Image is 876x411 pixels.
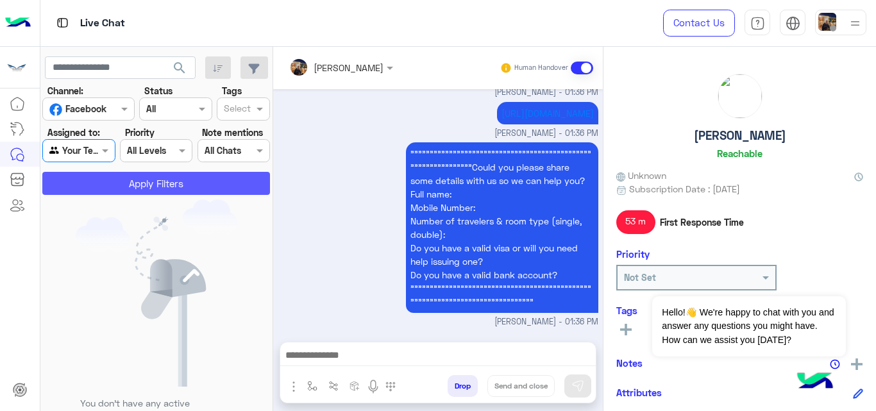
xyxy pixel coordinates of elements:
h5: [PERSON_NAME] [694,128,786,143]
button: create order [344,375,366,396]
button: search [164,56,196,84]
span: search [172,60,187,76]
img: userImage [818,13,836,31]
h6: Reachable [717,147,762,159]
span: Subscription Date : [DATE] [629,182,740,196]
img: tab [750,16,765,31]
span: Unknown [616,169,666,182]
label: Assigned to: [47,126,100,139]
a: [URL][DOMAIN_NAME] [501,108,594,119]
h6: Attributes [616,387,662,398]
img: make a call [385,382,396,392]
label: Status [144,84,173,97]
span: First Response Time [660,215,744,229]
img: Trigger scenario [328,381,339,391]
span: Hello!👋 We're happy to chat with you and answer any questions you might have. How can we assist y... [652,296,845,356]
p: Live Chat [80,15,125,32]
small: Human Handover [514,63,568,73]
a: tab [745,10,770,37]
img: add [851,358,863,370]
label: Priority [125,126,155,139]
img: tab [55,15,71,31]
button: Apply Filters [42,172,270,195]
h6: Tags [616,305,863,316]
img: notes [830,359,840,369]
img: profile [847,15,863,31]
p: 10/8/2025, 1:36 PM [497,102,598,124]
img: tab [786,16,800,31]
button: select flow [302,375,323,396]
span: [PERSON_NAME] - 01:36 PM [494,87,598,99]
button: Trigger scenario [323,375,344,396]
div: Select [222,101,251,118]
span: [PERSON_NAME] - 01:36 PM [494,128,598,140]
button: Drop [448,375,478,397]
img: picture [718,74,762,118]
span: 53 m [616,210,655,233]
p: 10/8/2025, 1:36 PM [406,142,598,313]
label: Channel: [47,84,83,97]
img: Logo [5,10,31,37]
img: send attachment [286,379,301,394]
img: send voice note [366,379,381,394]
button: Send and close [487,375,555,397]
label: Note mentions [202,126,263,139]
a: Contact Us [663,10,735,37]
label: Tags [222,84,242,97]
h6: Notes [616,357,643,369]
h6: Priority [616,248,650,260]
img: 312138898846134 [5,56,28,79]
span: [PERSON_NAME] - 01:36 PM [494,316,598,328]
img: create order [350,381,360,391]
img: select flow [307,381,317,391]
img: empty users [76,199,237,387]
img: hulul-logo.png [793,360,838,405]
img: send message [571,380,584,392]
